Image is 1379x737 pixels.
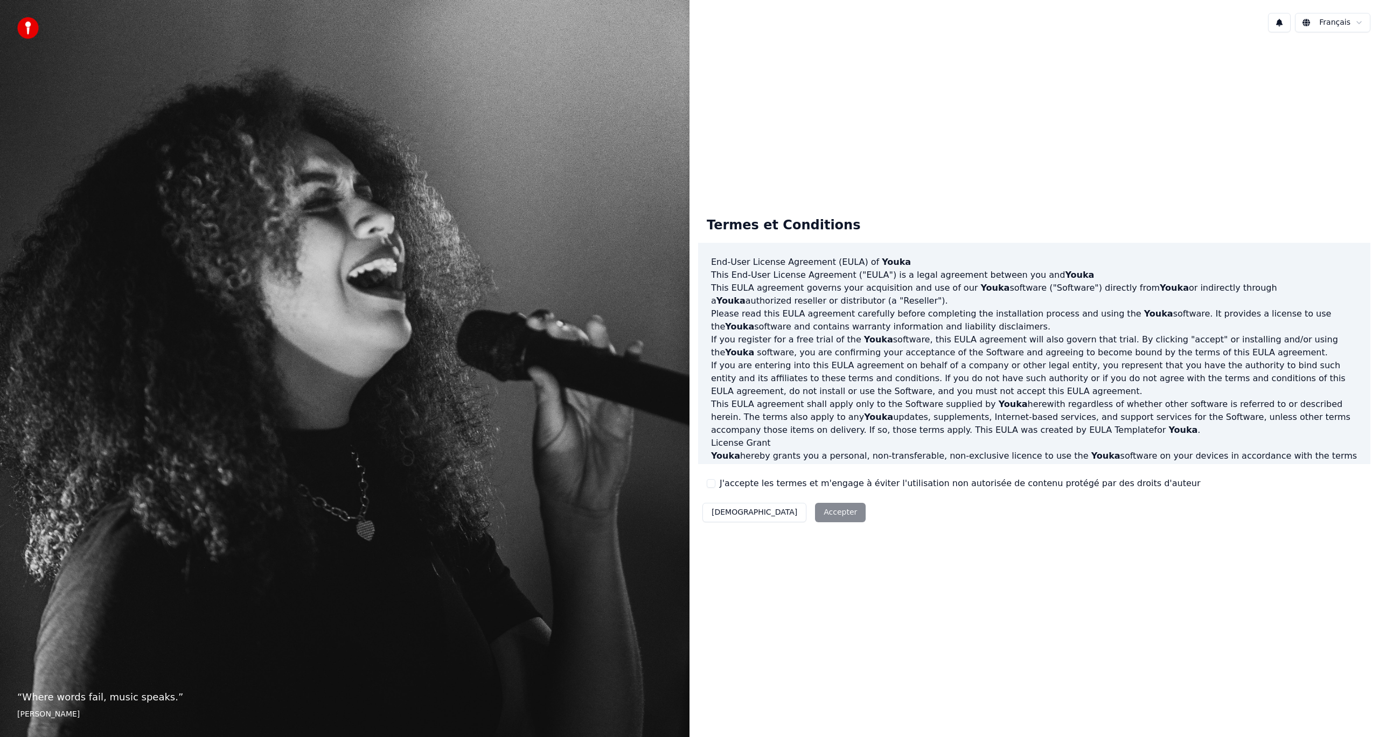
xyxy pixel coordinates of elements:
[1168,425,1197,435] span: Youka
[864,334,893,345] span: Youka
[1089,425,1154,435] a: EULA Template
[1144,308,1173,319] span: Youka
[17,709,672,720] footer: [PERSON_NAME]
[698,208,869,243] div: Termes et Conditions
[711,359,1357,398] p: If you are entering into this EULA agreement on behalf of a company or other legal entity, you re...
[999,399,1028,409] span: Youka
[882,257,911,267] span: Youka
[17,17,39,39] img: youka
[17,690,672,705] p: “ Where words fail, music speaks. ”
[711,451,740,461] span: Youka
[711,437,1357,450] h3: License Grant
[711,333,1357,359] p: If you register for a free trial of the software, this EULA agreement will also govern that trial...
[716,296,746,306] span: Youka
[725,347,754,357] span: Youka
[711,256,1357,269] h3: End-User License Agreement (EULA) of
[711,450,1357,475] p: hereby grants you a personal, non-transferable, non-exclusive licence to use the software on your...
[725,321,754,332] span: Youka
[702,503,806,522] button: [DEMOGRAPHIC_DATA]
[980,283,1009,293] span: Youka
[711,398,1357,437] p: This EULA agreement shall apply only to the Software supplied by herewith regardless of whether o...
[711,307,1357,333] p: Please read this EULA agreement carefully before completing the installation process and using th...
[1065,270,1094,280] span: Youka
[864,412,893,422] span: Youka
[711,269,1357,282] p: This End-User License Agreement ("EULA") is a legal agreement between you and
[711,282,1357,307] p: This EULA agreement governs your acquisition and use of our software ("Software") directly from o...
[1091,451,1120,461] span: Youka
[1160,283,1189,293] span: Youka
[720,477,1200,490] label: J'accepte les termes et m'engage à éviter l'utilisation non autorisée de contenu protégé par des ...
